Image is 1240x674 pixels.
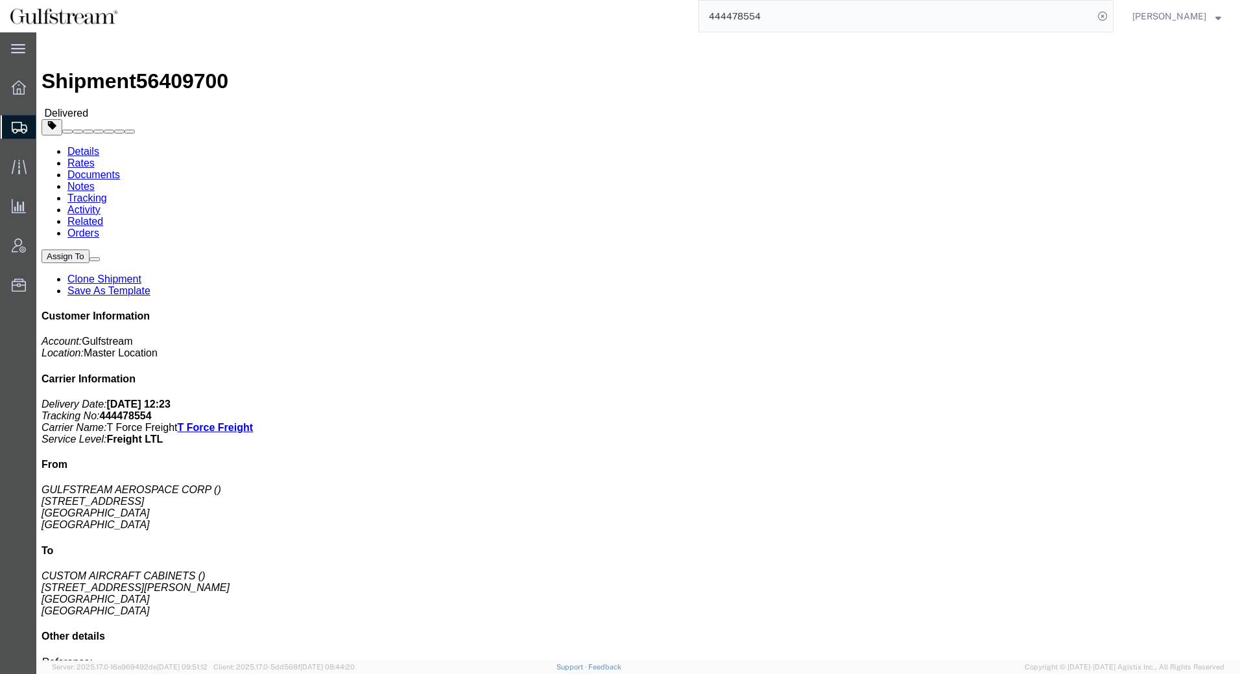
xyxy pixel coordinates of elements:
[52,663,208,671] span: Server: 2025.17.0-16a969492de
[9,6,119,26] img: logo
[588,663,621,671] a: Feedback
[1132,9,1206,23] span: Kimberly Printup
[157,663,208,671] span: [DATE] 09:51:12
[213,663,355,671] span: Client: 2025.17.0-5dd568f
[556,663,589,671] a: Support
[36,32,1240,660] iframe: FS Legacy Container
[699,1,1093,32] input: Search for shipment number, reference number
[1025,662,1224,673] span: Copyright © [DATE]-[DATE] Agistix Inc., All Rights Reserved
[300,663,355,671] span: [DATE] 08:44:20
[1132,8,1222,24] button: [PERSON_NAME]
